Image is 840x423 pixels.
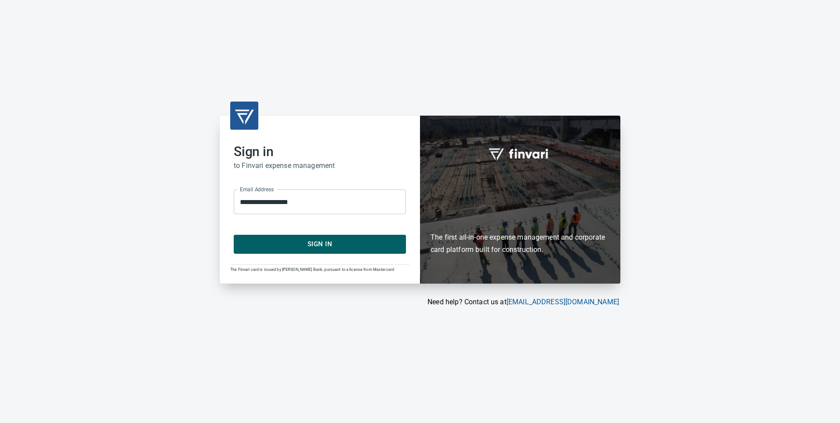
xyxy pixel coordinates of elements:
img: transparent_logo.png [234,105,255,126]
div: Finvari [420,116,620,283]
p: Need help? Contact us at [220,297,619,307]
span: The Finvari card is issued by [PERSON_NAME] Bank, pursuant to a license from Mastercard [230,267,394,272]
a: [EMAIL_ADDRESS][DOMAIN_NAME] [507,298,619,306]
img: fullword_logo_white.png [487,143,553,164]
h6: The first all-in-one expense management and corporate card platform built for construction. [431,180,610,256]
h6: to Finvari expense management [234,160,406,172]
h2: Sign in [234,144,406,160]
button: Sign In [234,235,406,253]
span: Sign In [243,238,396,250]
